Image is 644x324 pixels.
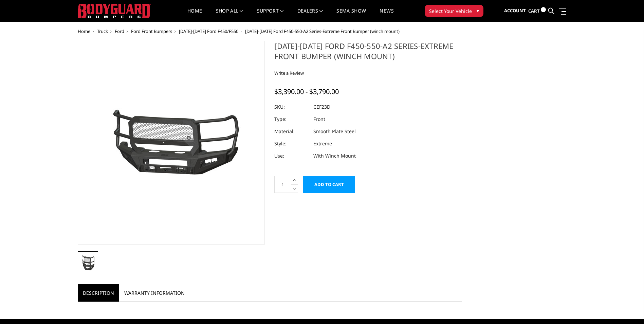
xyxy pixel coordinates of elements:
a: News [380,8,393,22]
a: SEMA Show [336,8,366,22]
a: [DATE]-[DATE] Ford F450/F550 [179,28,238,34]
h1: [DATE]-[DATE] Ford F450-550-A2 Series-Extreme Front Bumper (winch mount) [274,41,462,66]
input: Add to Cart [303,176,355,193]
a: Home [187,8,202,22]
a: Write a Review [274,70,304,76]
a: Account [504,2,526,20]
a: Ford [115,28,124,34]
a: Cart [528,2,546,20]
dd: CEF23D [313,101,330,113]
a: Support [257,8,284,22]
span: Account [504,7,526,14]
button: Select Your Vehicle [425,5,483,17]
dd: Front [313,113,325,125]
a: Description [78,284,119,302]
dt: Style: [274,138,308,150]
img: 2023-2025 Ford F450-550-A2 Series-Extreme Front Bumper (winch mount) [86,103,256,182]
a: shop all [216,8,243,22]
a: Dealers [297,8,323,22]
img: 2023-2025 Ford F450-550-A2 Series-Extreme Front Bumper (winch mount) [80,253,96,272]
span: [DATE]-[DATE] Ford F450-550-A2 Series-Extreme Front Bumper (winch mount) [245,28,400,34]
span: $3,390.00 - $3,790.00 [274,87,339,96]
a: Home [78,28,90,34]
a: 2023-2025 Ford F450-550-A2 Series-Extreme Front Bumper (winch mount) [78,41,265,245]
a: Ford Front Bumpers [131,28,172,34]
dd: Extreme [313,138,332,150]
dt: Material: [274,125,308,138]
span: Select Your Vehicle [429,7,472,15]
dt: Type: [274,113,308,125]
dd: Smooth Plate Steel [313,125,356,138]
dt: SKU: [274,101,308,113]
dt: Use: [274,150,308,162]
img: BODYGUARD BUMPERS [78,4,151,18]
span: ▾ [477,7,479,14]
a: Truck [97,28,108,34]
a: Warranty Information [119,284,190,302]
span: Cart [528,8,540,14]
dd: With Winch Mount [313,150,356,162]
